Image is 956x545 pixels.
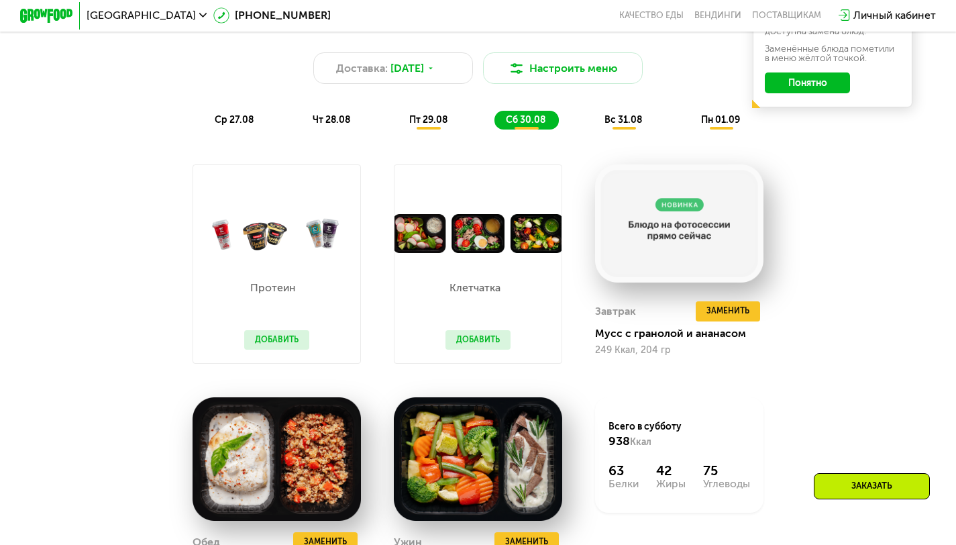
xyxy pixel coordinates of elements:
[656,479,686,489] div: Жиры
[608,420,750,450] div: Всего в субботу
[595,301,636,321] div: Завтрак
[701,114,740,126] span: пн 01.09
[595,327,774,340] div: Мусс с гранолой и ананасом
[445,283,504,293] p: Клетчатка
[215,114,254,126] span: ср 27.08
[213,7,331,23] a: [PHONE_NUMBER]
[765,18,900,37] div: В даты, выделенные желтым, доступна замена блюд.
[853,7,936,23] div: Личный кабинет
[703,479,750,489] div: Углеводы
[244,330,309,350] button: Добавить
[656,463,686,479] div: 42
[390,60,424,77] span: [DATE]
[696,301,760,321] button: Заменить
[608,434,630,448] span: 938
[619,10,684,21] a: Качество еды
[765,44,900,63] div: Заменённые блюда пометили в меню жёлтой точкой.
[765,72,850,94] button: Понятно
[608,479,639,489] div: Белки
[409,114,447,126] span: пт 29.08
[336,60,388,77] span: Доставка:
[706,305,749,318] span: Заменить
[445,330,511,350] button: Добавить
[87,10,196,21] span: [GEOGRAPHIC_DATA]
[630,436,651,448] span: Ккал
[703,463,750,479] div: 75
[595,345,763,356] div: 249 Ккал, 204 гр
[506,114,545,126] span: сб 30.08
[604,114,642,126] span: вс 31.08
[814,473,930,499] div: Заказать
[244,283,303,293] p: Протеин
[752,10,821,21] div: поставщикам
[313,114,350,126] span: чт 28.08
[608,463,639,479] div: 63
[694,10,741,21] a: Вендинги
[483,52,643,85] button: Настроить меню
